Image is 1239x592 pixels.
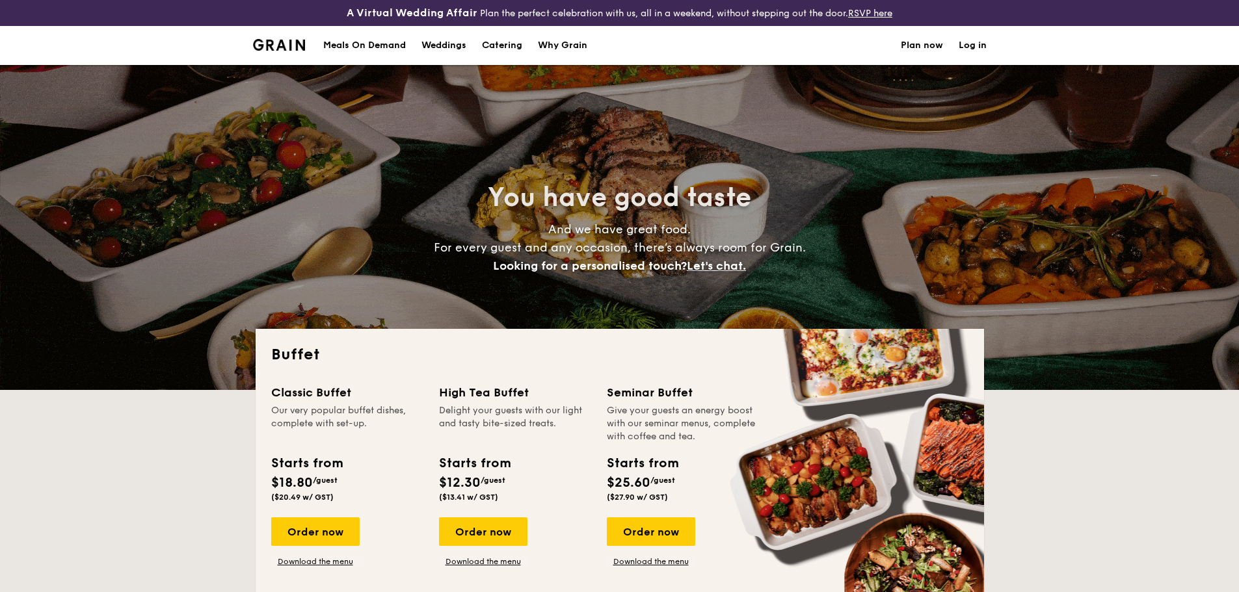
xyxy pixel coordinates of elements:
h2: Buffet [271,344,968,365]
a: RSVP here [848,8,892,19]
span: $18.80 [271,475,313,491]
div: Why Grain [538,26,587,65]
h4: A Virtual Wedding Affair [347,5,477,21]
div: Our very popular buffet dishes, complete with set-up. [271,404,423,443]
span: You have good taste [488,182,751,213]
div: Meals On Demand [323,26,406,65]
div: Order now [607,517,695,546]
span: $25.60 [607,475,650,491]
span: /guest [650,476,675,485]
a: Download the menu [271,556,360,567]
a: Meals On Demand [315,26,414,65]
div: High Tea Buffet [439,383,591,402]
a: Download the menu [607,556,695,567]
span: And we have great food. For every guest and any occasion, there’s always room for Grain. [434,222,806,273]
div: Classic Buffet [271,383,423,402]
a: Why Grain [530,26,595,65]
img: Grain [253,39,306,51]
div: Order now [271,517,360,546]
a: Catering [474,26,530,65]
span: Looking for a personalised touch? [493,259,687,273]
a: Download the menu [439,556,527,567]
div: Delight your guests with our light and tasty bite-sized treats. [439,404,591,443]
div: Give your guests an energy boost with our seminar menus, complete with coffee and tea. [607,404,759,443]
a: Weddings [414,26,474,65]
span: /guest [481,476,505,485]
div: Seminar Buffet [607,383,759,402]
span: Let's chat. [687,259,746,273]
span: /guest [313,476,338,485]
div: Starts from [439,454,510,473]
a: Plan now [901,26,943,65]
span: ($20.49 w/ GST) [271,493,334,502]
h1: Catering [482,26,522,65]
a: Logotype [253,39,306,51]
a: Log in [959,26,987,65]
span: ($13.41 w/ GST) [439,493,498,502]
span: ($27.90 w/ GST) [607,493,668,502]
div: Starts from [607,454,678,473]
div: Starts from [271,454,342,473]
div: Plan the perfect celebration with us, all in a weekend, without stepping out the door. [245,5,994,21]
span: $12.30 [439,475,481,491]
div: Order now [439,517,527,546]
div: Weddings [421,26,466,65]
